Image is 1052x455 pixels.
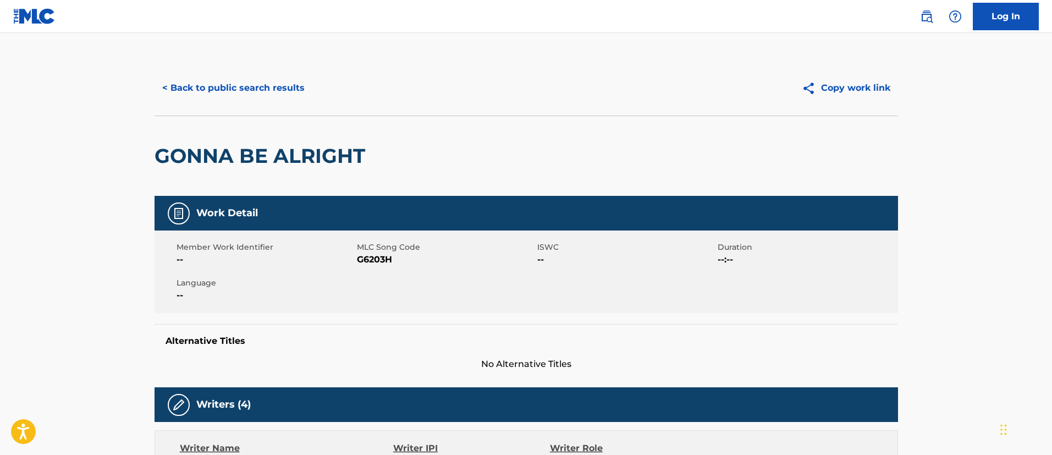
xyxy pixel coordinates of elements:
[13,8,56,24] img: MLC Logo
[155,144,371,168] h2: GONNA BE ALRIGHT
[537,253,715,266] span: --
[537,242,715,253] span: ISWC
[920,10,933,23] img: search
[393,442,550,455] div: Writer IPI
[944,6,966,28] div: Help
[177,253,354,266] span: --
[166,336,887,347] h5: Alternative Titles
[177,289,354,302] span: --
[794,74,898,102] button: Copy work link
[180,442,394,455] div: Writer Name
[916,6,938,28] a: Public Search
[357,253,535,266] span: G6203H
[997,402,1052,455] iframe: Chat Widget
[155,74,312,102] button: < Back to public search results
[172,207,185,220] img: Work Detail
[973,3,1039,30] a: Log In
[357,242,535,253] span: MLC Song Code
[172,398,185,412] img: Writers
[949,10,962,23] img: help
[196,207,258,220] h5: Work Detail
[802,81,821,95] img: Copy work link
[550,442,692,455] div: Writer Role
[1000,413,1007,446] div: Drag
[177,277,354,289] span: Language
[718,253,895,266] span: --:--
[196,398,251,411] h5: Writers (4)
[718,242,895,253] span: Duration
[155,358,898,371] span: No Alternative Titles
[177,242,354,253] span: Member Work Identifier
